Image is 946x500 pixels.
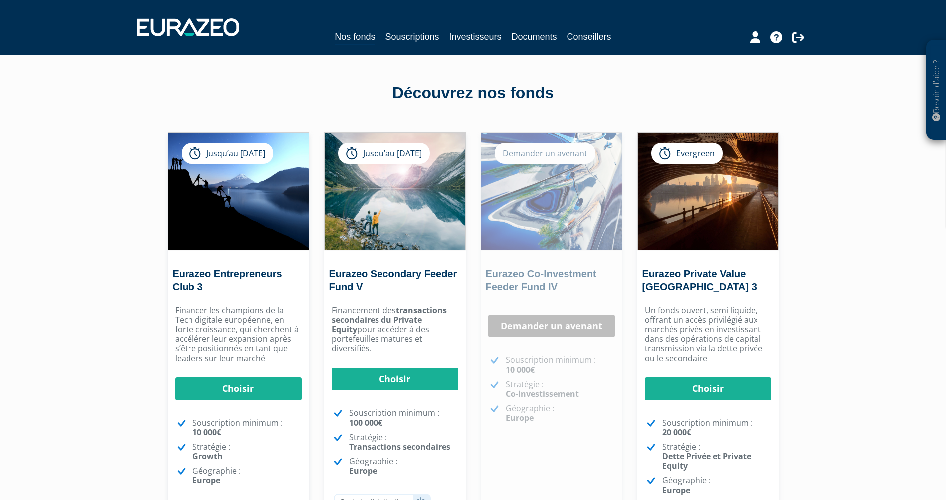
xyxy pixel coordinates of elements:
[638,133,778,250] img: Eurazeo Private Value Europe 3
[662,418,771,437] p: Souscription minimum :
[349,457,458,476] p: Géographie :
[175,306,302,363] p: Financer les champions de la Tech digitale européenne, en forte croissance, qui cherchent à accél...
[192,442,302,461] p: Stratégie :
[349,465,377,476] strong: Europe
[349,441,450,452] strong: Transactions secondaires
[506,388,579,399] strong: Co-investissement
[332,306,458,354] p: Financement des pour accéder à des portefeuilles matures et diversifiés.
[192,466,302,485] p: Géographie :
[173,268,282,292] a: Eurazeo Entrepreneurs Club 3
[182,143,273,164] div: Jusqu’au [DATE]
[645,377,771,400] a: Choisir
[168,133,309,250] img: Eurazeo Entrepreneurs Club 3
[512,30,557,44] a: Documents
[567,30,611,44] a: Conseillers
[488,315,615,338] a: Demander un avenant
[931,45,942,135] p: Besoin d'aide ?
[651,143,723,164] div: Evergreen
[332,368,458,391] a: Choisir
[449,30,501,44] a: Investisseurs
[192,418,302,437] p: Souscription minimum :
[192,427,221,438] strong: 10 000€
[506,364,535,375] strong: 10 000€
[189,82,757,105] div: Découvrez nos fonds
[662,451,751,471] strong: Dette Privée et Private Equity
[349,433,458,452] p: Stratégie :
[662,427,691,438] strong: 20 000€
[642,268,757,292] a: Eurazeo Private Value [GEOGRAPHIC_DATA] 3
[662,485,690,496] strong: Europe
[338,143,430,164] div: Jusqu’au [DATE]
[506,412,534,423] strong: Europe
[335,30,375,45] a: Nos fonds
[349,408,458,427] p: Souscription minimum :
[137,18,239,36] img: 1732889491-logotype_eurazeo_blanc_rvb.png
[175,377,302,400] a: Choisir
[192,475,220,486] strong: Europe
[385,30,439,44] a: Souscriptions
[495,143,595,164] div: Demander un avenant
[481,133,622,250] img: Eurazeo Co-Investment Feeder Fund IV
[192,451,223,462] strong: Growth
[329,268,457,292] a: Eurazeo Secondary Feeder Fund V
[645,306,771,363] p: Un fonds ouvert, semi liquide, offrant un accès privilégié aux marchés privés en investissant dan...
[332,305,447,335] strong: transactions secondaires du Private Equity
[506,355,615,374] p: Souscription minimum :
[325,133,465,250] img: Eurazeo Secondary Feeder Fund V
[662,442,771,471] p: Stratégie :
[506,404,615,423] p: Géographie :
[486,268,596,292] a: Eurazeo Co-Investment Feeder Fund IV
[662,476,771,495] p: Géographie :
[506,380,615,399] p: Stratégie :
[349,417,382,428] strong: 100 000€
